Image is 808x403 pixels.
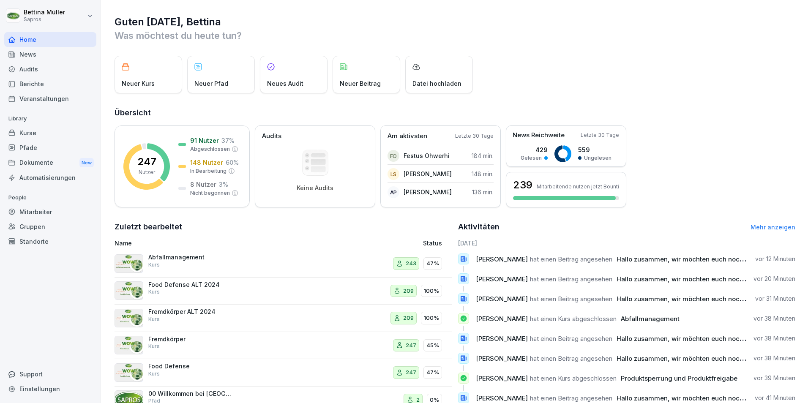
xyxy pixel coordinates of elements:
p: Neuer Pfad [194,79,228,88]
p: Was möchtest du heute tun? [115,29,795,42]
h2: Zuletzt bearbeitet [115,221,452,233]
p: 47% [426,368,439,377]
span: hat einen Beitrag angesehen [530,275,612,283]
p: 136 min. [472,188,494,196]
p: 209 [403,314,414,322]
a: Gruppen [4,219,96,234]
span: [PERSON_NAME] [476,275,528,283]
span: Produktsperrung und Produktfreigabe [621,374,737,382]
p: 45% [426,341,439,350]
p: Food Defense ALT 2024 [148,281,233,289]
p: People [4,191,96,204]
h1: Guten [DATE], Bettina [115,15,795,29]
p: Letzte 30 Tage [455,132,494,140]
p: Sapros [24,16,65,22]
span: [PERSON_NAME] [476,335,528,343]
p: 247 [137,157,156,167]
p: 243 [406,259,416,268]
p: 209 [403,287,414,295]
a: Standorte [4,234,96,249]
p: 247 [406,368,416,377]
p: Nicht begonnen [190,189,230,197]
p: Letzte 30 Tage [581,131,619,139]
div: LS [388,168,399,180]
p: In Bearbeitung [190,167,227,175]
p: 47% [426,259,439,268]
p: vor 31 Minuten [755,294,795,303]
a: Mitarbeiter [4,204,96,219]
span: hat einen Beitrag angesehen [530,255,612,263]
p: 184 min. [472,151,494,160]
span: Abfallmanagement [621,315,680,323]
p: Kurs [148,343,160,350]
img: b09us41hredzt9sfzsl3gafq.png [115,363,143,382]
span: hat einen Beitrag angesehen [530,354,612,362]
span: [PERSON_NAME] [476,374,528,382]
p: News Reichweite [513,131,565,140]
a: Kurse [4,125,96,140]
p: 3 % [219,180,228,189]
p: 148 min. [472,169,494,178]
a: Fremdkörper ALT 2024Kurs209100% [115,305,452,332]
a: Berichte [4,76,96,91]
a: Automatisierungen [4,170,96,185]
p: Ungelesen [584,154,611,162]
p: Neuer Kurs [122,79,155,88]
p: Neuer Beitrag [340,79,381,88]
p: Kurs [148,370,160,378]
a: Mehr anzeigen [751,223,795,231]
p: vor 20 Minuten [753,275,795,283]
p: Kurs [148,261,160,269]
div: AP [388,186,399,198]
p: Nutzer [139,169,155,176]
a: Pfade [4,140,96,155]
p: Kurs [148,316,160,323]
p: vor 38 Minuten [753,334,795,343]
h2: Übersicht [115,107,795,119]
span: [PERSON_NAME] [476,255,528,263]
a: Veranstaltungen [4,91,96,106]
a: Food DefenseKurs24747% [115,359,452,387]
p: 8 Nutzer [190,180,216,189]
p: 60 % [226,158,239,167]
img: tkgbk1fn8zp48wne4tjen41h.png [115,336,143,354]
p: Food Defense [148,362,233,370]
span: hat einen Beitrag angesehen [530,335,612,343]
span: hat einen Beitrag angesehen [530,394,612,402]
img: tkgbk1fn8zp48wne4tjen41h.png [115,309,143,327]
a: FremdkörperKurs24745% [115,332,452,359]
p: Am aktivsten [388,131,427,141]
p: Name [115,239,326,248]
h3: 239 [513,178,532,192]
p: 91 Nutzer [190,136,219,145]
p: Audits [262,131,281,141]
a: Einstellungen [4,381,96,396]
p: Abfallmanagement [148,253,233,261]
span: hat einen Beitrag angesehen [530,295,612,303]
span: hat einen Kurs abgeschlossen [530,374,617,382]
span: [PERSON_NAME] [476,394,528,402]
p: Bettina Müller [24,9,65,16]
a: Home [4,32,96,47]
p: 559 [578,145,611,154]
h2: Aktivitäten [458,221,500,233]
p: 100% [424,314,439,322]
p: 37 % [221,136,235,145]
p: Status [423,239,442,248]
p: Fremdkörper ALT 2024 [148,308,233,316]
p: 100% [424,287,439,295]
p: Mitarbeitende nutzen jetzt Bounti [537,183,619,190]
a: Food Defense ALT 2024Kurs209100% [115,278,452,305]
p: 429 [521,145,548,154]
div: Audits [4,62,96,76]
a: News [4,47,96,62]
